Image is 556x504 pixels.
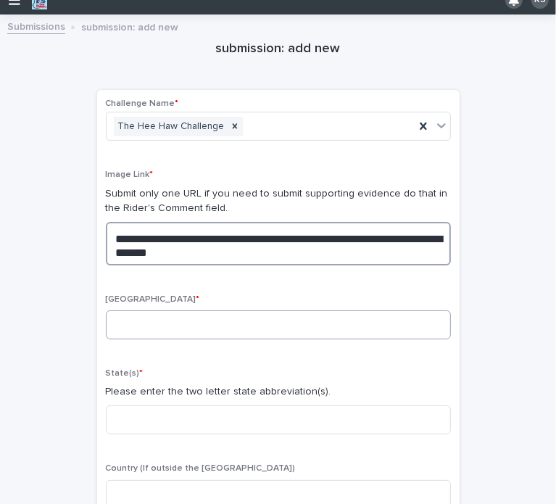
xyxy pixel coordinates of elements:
a: Submissions [7,17,65,34]
div: The Hee Haw Challenge [114,117,227,136]
span: State(s) [106,369,144,378]
p: submission: add new [81,18,178,34]
span: Image Link [106,170,154,179]
p: Submit only one URL if you need to submit supporting evidence do that in the Rider's Comment field. [106,186,451,217]
p: Please enter the two letter state abbreviation(s). [106,384,451,400]
span: [GEOGRAPHIC_DATA] [106,295,200,304]
span: Challenge Name [106,99,179,108]
h1: submission: add new [97,41,460,58]
span: Country (If outside the [GEOGRAPHIC_DATA]) [106,464,296,473]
